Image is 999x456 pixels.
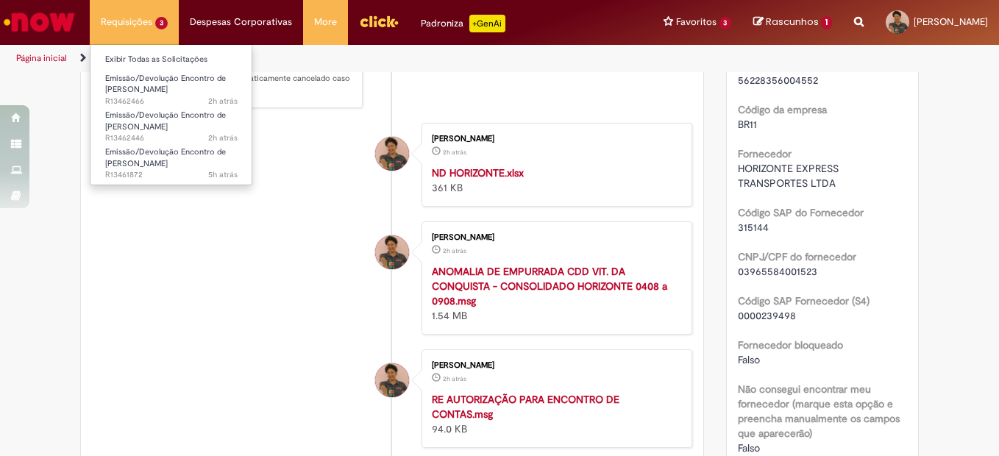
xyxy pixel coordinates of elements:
[432,165,677,195] div: 361 KB
[443,246,466,255] span: 2h atrás
[738,265,817,278] span: 03965584001523
[101,15,152,29] span: Requisições
[443,374,466,383] time: 29/08/2025 13:37:51
[155,17,168,29] span: 3
[208,132,238,143] span: 2h atrás
[432,265,667,307] a: ANOMALIA DE EMPURRADA CDD VIT. DA CONQUISTA - CONSOLIDADO HORIZONTE 0408 a 0908.msg
[914,15,988,28] span: [PERSON_NAME]
[105,169,238,181] span: R13461872
[766,15,819,29] span: Rascunhos
[432,233,677,242] div: [PERSON_NAME]
[738,59,820,72] b: CNPJ da Unidade
[738,162,842,190] span: HORIZONTE EXPRESS TRANSPORTES LTDA
[432,264,677,323] div: 1.54 MB
[90,71,252,102] a: Aberto R13462466 : Emissão/Devolução Encontro de Contas Fornecedor
[105,132,238,144] span: R13462446
[738,250,856,263] b: CNPJ/CPF do fornecedor
[105,96,238,107] span: R13462466
[90,44,252,185] ul: Requisições
[16,52,67,64] a: Página inicial
[432,393,619,421] a: RE AUTORIZAÇÃO PARA ENCONTRO DE CONTAS.msg
[738,382,900,440] b: Não consegui encontrar meu fornecedor (marque esta opção e preencha manualmente os campos que apa...
[90,144,252,176] a: Aberto R13461872 : Emissão/Devolução Encontro de Contas Fornecedor
[738,147,792,160] b: Fornecedor
[375,137,409,171] div: Alina Goes Silva
[208,96,238,107] span: 2h atrás
[738,74,818,87] span: 56228356004552
[208,169,238,180] time: 29/08/2025 11:30:29
[1,7,77,37] img: ServiceNow
[443,148,466,157] span: 2h atrás
[90,107,252,139] a: Aberto R13462446 : Emissão/Devolução Encontro de Contas Fornecedor
[314,15,337,29] span: More
[421,15,505,32] div: Padroniza
[738,309,796,322] span: 0000239498
[432,361,677,370] div: [PERSON_NAME]
[738,338,843,352] b: Fornecedor bloqueado
[190,15,292,29] span: Despesas Corporativas
[375,363,409,397] div: Alina Goes Silva
[11,45,655,72] ul: Trilhas de página
[208,169,238,180] span: 5h atrás
[105,110,226,132] span: Emissão/Devolução Encontro de [PERSON_NAME]
[105,73,226,96] span: Emissão/Devolução Encontro de [PERSON_NAME]
[443,246,466,255] time: 29/08/2025 13:37:52
[359,10,399,32] img: click_logo_yellow_360x200.png
[738,103,827,116] b: Código da empresa
[753,15,832,29] a: Rascunhos
[443,148,466,157] time: 29/08/2025 13:37:52
[443,374,466,383] span: 2h atrás
[738,353,760,366] span: Falso
[738,294,870,307] b: Código SAP Fornecedor (S4)
[676,15,717,29] span: Favoritos
[432,166,524,179] a: ND HORIZONTE.xlsx
[738,441,760,455] span: Falso
[738,118,757,131] span: BR11
[738,206,864,219] b: Código SAP do Fornecedor
[719,17,732,29] span: 3
[432,392,677,436] div: 94.0 KB
[821,16,832,29] span: 1
[90,51,252,68] a: Exibir Todas as Solicitações
[375,235,409,269] div: Alina Goes Silva
[469,15,505,32] p: +GenAi
[105,146,226,169] span: Emissão/Devolução Encontro de [PERSON_NAME]
[432,135,677,143] div: [PERSON_NAME]
[738,221,769,234] span: 315144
